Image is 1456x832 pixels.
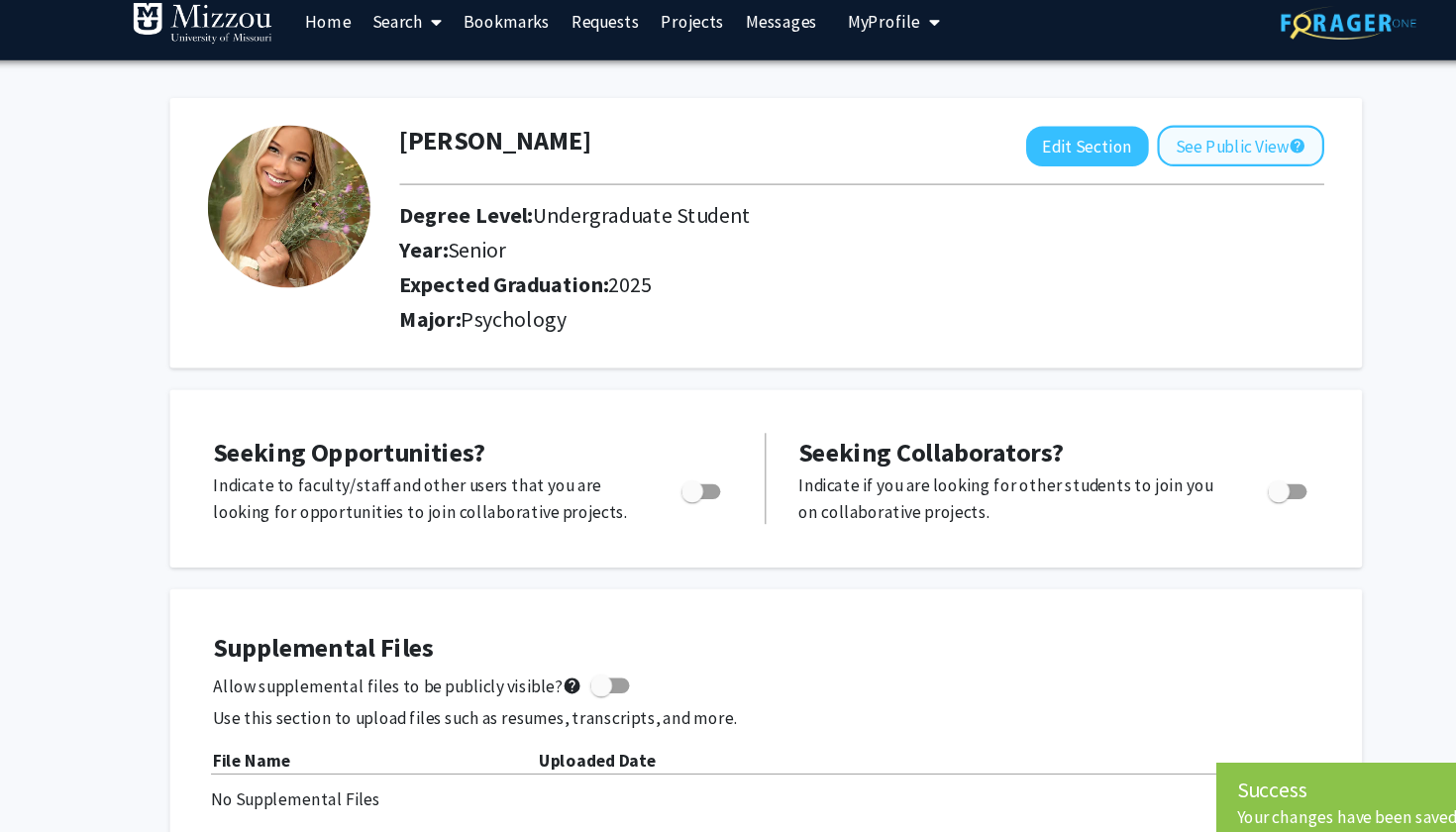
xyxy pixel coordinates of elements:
[223,594,1233,623] h4: Supplemental Files
[1159,723,1416,753] div: Success
[584,263,624,288] span: 2025
[966,132,1078,168] button: Edit Section
[393,233,1101,257] h2: Year:
[393,264,1101,288] h2: Expected Graduation:
[223,448,613,495] p: Indicate to faculty/staff and other users that you are looking for opportunities to join collabor...
[758,448,1149,495] p: Indicate if you are looking for other students to join you on collaborative projects.
[15,743,84,817] iframe: Chat
[359,1,442,70] a: Search
[393,201,1101,225] h2: Degree Level:
[1198,22,1322,52] img: ForagerOne Logo
[1086,131,1238,168] button: See Public View
[643,448,697,477] div: Toggle
[442,1,540,70] a: Bookmarks
[223,414,471,445] span: Seeking Opportunities?
[542,631,560,655] mat-icon: help
[438,232,490,257] span: Senior
[223,631,560,655] span: Allow supplemental files to be publicly visible?
[699,1,784,70] a: Messages
[622,1,699,70] a: Projects
[297,1,359,70] a: Home
[221,734,1235,758] div: No Supplemental Files
[515,200,714,225] span: Undergraduate Student
[758,414,1000,445] span: Seeking Collaborators?
[218,131,366,279] img: Profile Picture
[393,296,1238,320] h2: Major:
[223,660,1233,683] p: Use this section to upload files such as resumes, transcripts, and more.
[393,131,570,159] h1: [PERSON_NAME]
[540,1,622,70] a: Requests
[149,18,277,57] img: University of Missouri Logo
[223,701,294,721] b: File Name
[450,295,546,320] span: Psychology
[1205,138,1221,161] mat-icon: help
[802,26,869,46] span: My Profile
[1159,753,1416,792] div: Your changes have been saved successfully
[520,701,628,721] b: Uploaded Date
[1179,448,1233,477] div: Toggle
